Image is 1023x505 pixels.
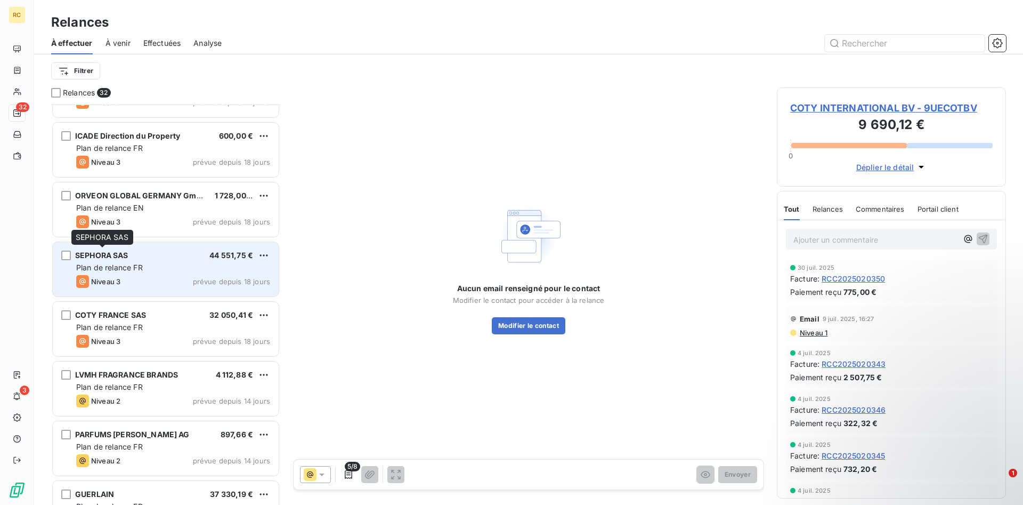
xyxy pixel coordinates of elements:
[193,218,270,226] span: prévue depuis 18 jours
[790,372,841,383] span: Paiement reçu
[798,487,831,494] span: 4 juil. 2025
[798,350,831,356] span: 4 juil. 2025
[790,404,819,415] span: Facture :
[193,277,270,286] span: prévue depuis 18 jours
[492,317,565,334] button: Modifier le contact
[216,370,254,379] span: 4 112,88 €
[20,386,29,395] span: 3
[209,251,253,260] span: 44 551,75 €
[193,397,270,405] span: prévue depuis 14 jours
[193,456,270,465] span: prévue depuis 14 jours
[75,131,180,140] span: ICADE Direction du Property
[457,283,600,294] span: Aucun email renseigné pour le contact
[799,328,827,337] span: Niveau 1
[789,151,793,160] span: 0
[494,202,563,270] img: Empty state
[9,482,26,499] img: Logo LeanPay
[75,490,114,499] span: GUERLAIN
[51,13,109,32] h3: Relances
[63,87,95,98] span: Relances
[790,358,819,370] span: Facture :
[209,310,253,319] span: 32 050,41 €
[76,323,143,332] span: Plan de relance FR
[790,115,993,137] h3: 9 690,12 €
[856,162,914,173] span: Déplier le détail
[75,430,190,439] span: PARFUMS [PERSON_NAME] AG
[97,88,110,98] span: 32
[51,38,93,49] span: À effectuer
[51,62,100,79] button: Filtrer
[91,277,120,286] span: Niveau 3
[823,316,874,322] span: 9 juil. 2025, 16:27
[1009,469,1017,477] span: 1
[918,205,959,213] span: Portail client
[75,310,146,319] span: COTY FRANCE SAS
[75,191,206,200] span: ORVEON GLOBAL GERMANY Gmbh
[784,205,800,213] span: Tout
[790,273,819,284] span: Facture :
[810,402,1023,476] iframe: Intercom notifications message
[75,251,128,260] span: SEPHORA SAS
[91,158,120,166] span: Niveau 3
[843,372,882,383] span: 2 507,75 €
[790,463,841,475] span: Paiement reçu
[822,273,885,284] span: RCC2025020350
[798,396,831,402] span: 4 juil. 2025
[9,6,26,23] div: RC
[790,286,841,298] span: Paiement reçu
[193,337,270,346] span: prévue depuis 18 jours
[76,263,143,272] span: Plan de relance FR
[75,370,178,379] span: LVMH FRAGRANCE BRANDS
[853,161,930,173] button: Déplier le détail
[822,358,886,370] span: RCC2025020343
[76,143,143,153] span: Plan de relance FR
[800,315,819,323] span: Email
[345,462,360,471] span: 5/8
[193,38,222,49] span: Analyse
[790,418,841,429] span: Paiement reçu
[51,105,280,505] div: grid
[210,490,253,499] span: 37 330,19 €
[215,191,254,200] span: 1 728,00 €
[453,296,605,304] span: Modifier le contact pour accéder à la relance
[790,101,993,115] span: COTY INTERNATIONAL BV - 9UECOTBV
[798,442,831,448] span: 4 juil. 2025
[193,158,270,166] span: prévue depuis 18 jours
[790,450,819,461] span: Facture :
[91,337,120,346] span: Niveau 3
[825,35,985,52] input: Rechercher
[718,466,757,483] button: Envoyer
[91,218,120,226] span: Niveau 3
[221,430,253,439] span: 897,66 €
[105,38,131,49] span: À venir
[219,131,253,140] span: 600,00 €
[798,264,834,271] span: 30 juil. 2025
[76,233,129,242] span: SEPHORA SAS
[91,397,120,405] span: Niveau 2
[76,442,143,451] span: Plan de relance FR
[91,456,120,465] span: Niveau 2
[143,38,181,49] span: Effectuées
[987,469,1012,494] iframe: Intercom live chat
[856,205,905,213] span: Commentaires
[76,382,143,391] span: Plan de relance FR
[76,203,144,212] span: Plan de relance EN
[843,286,876,298] span: 775,00 €
[16,102,29,112] span: 32
[813,205,843,213] span: Relances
